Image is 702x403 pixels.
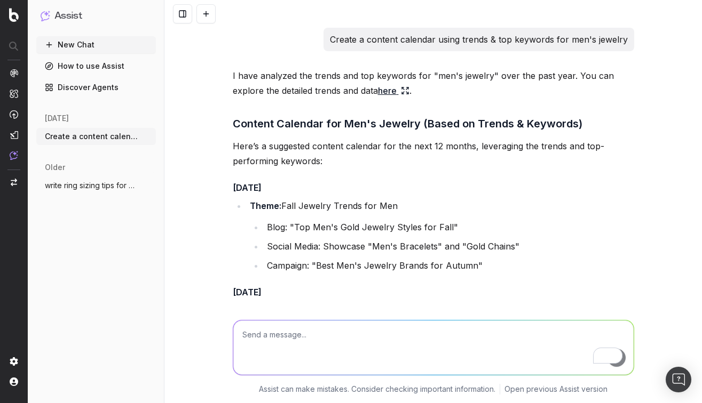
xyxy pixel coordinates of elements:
li: Blog: "Top Men's Gold Jewelry Styles for Fall" [264,220,634,235]
li: Social Media: Showcase "Men's Bracelets" and "Gold Chains" [264,239,634,254]
img: Assist [41,11,50,21]
a: How to use Assist [36,58,156,75]
h1: Assist [54,9,82,23]
strong: Theme: [250,305,281,316]
img: Botify logo [9,8,19,22]
button: New Chat [36,36,156,53]
li: Fall Jewelry Trends for Men [247,198,634,273]
h4: [DATE] [233,286,634,299]
img: My account [10,377,18,386]
button: Assist [41,9,152,23]
img: Setting [10,357,18,366]
button: Create a content calendar using trends & [36,128,156,145]
span: Create a content calendar using trends & [45,131,139,142]
button: write ring sizing tips for wide band rin [36,177,156,194]
a: Discover Agents [36,79,156,96]
h3: Content Calendar for Men's Jewelry (Based on Trends & Keywords) [233,115,634,132]
textarea: To enrich screen reader interactions, please activate Accessibility in Grammarly extension settings [233,320,634,375]
span: write ring sizing tips for wide band rin [45,180,139,191]
a: here [378,83,409,98]
li: Campaign: "Best Men's Jewelry Brands for Autumn" [264,258,634,273]
span: [DATE] [45,113,69,124]
img: Assist [10,151,18,160]
p: Assist can make mistakes. Consider checking important information. [259,384,495,394]
span: older [45,162,65,173]
p: I have analyzed the trends and top keywords for "men's jewelry" over the past year. You can explo... [233,68,634,98]
div: Open Intercom Messenger [666,367,691,392]
h4: [DATE] [233,181,634,194]
img: Analytics [10,69,18,77]
li: Pre-Holiday Gifting [247,303,634,377]
img: Intelligence [10,89,18,98]
p: Create a content calendar using trends & top keywords for men's jewelry [330,32,628,47]
p: Here’s a suggested content calendar for the next 12 months, leveraging the trends and top-perform... [233,139,634,168]
img: Studio [10,131,18,139]
strong: Theme: [250,200,281,211]
img: Switch project [11,179,17,186]
img: Activation [10,110,18,119]
a: Open previous Assist version [504,384,608,394]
